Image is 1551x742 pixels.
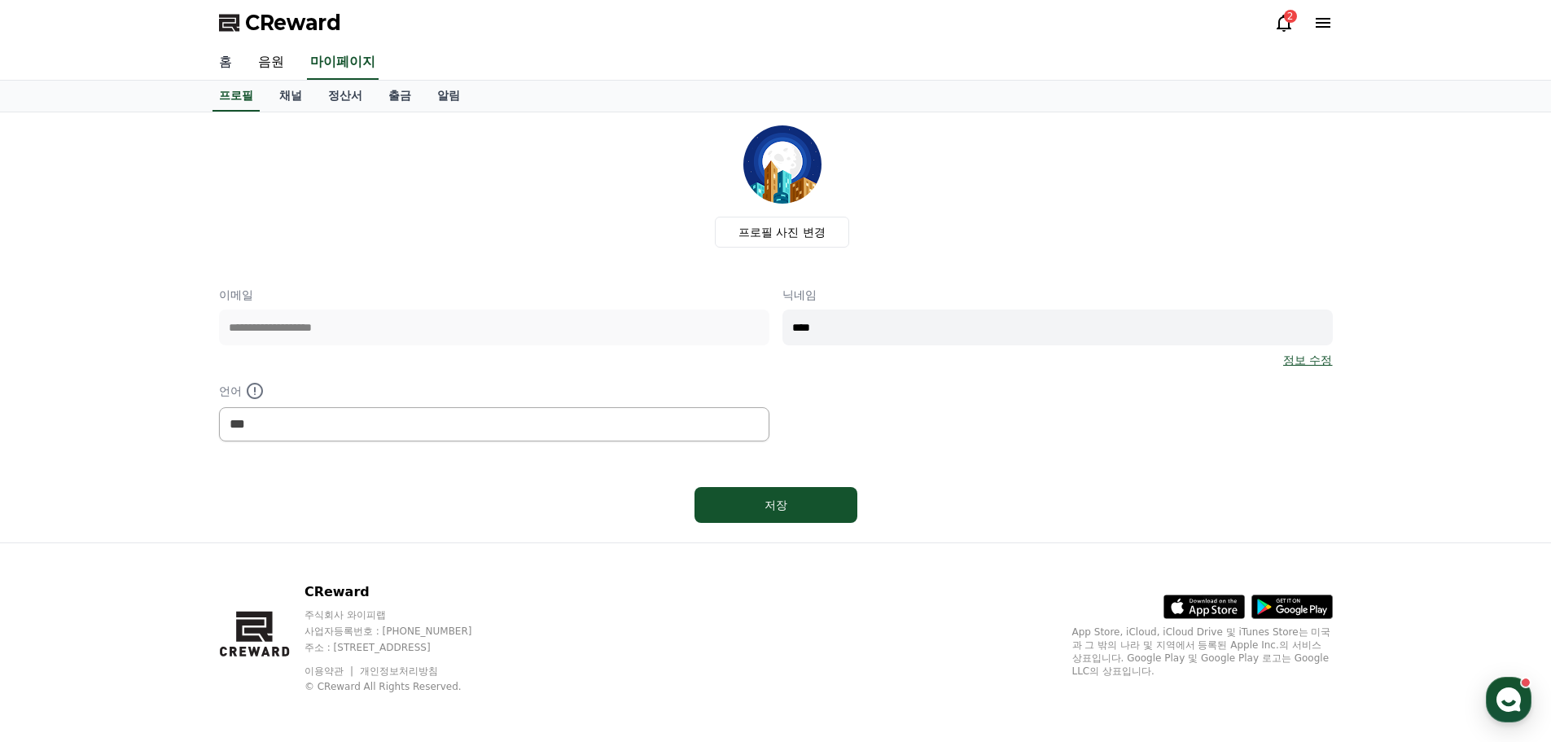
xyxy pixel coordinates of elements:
span: 홈 [51,541,61,554]
div: 저장 [727,497,825,513]
a: 정보 수정 [1283,352,1332,368]
button: 저장 [694,487,857,523]
a: 정산서 [315,81,375,112]
a: 음원 [245,46,297,80]
span: 대화 [149,542,169,555]
a: 개인정보처리방침 [360,665,438,677]
a: 출금 [375,81,424,112]
p: 이메일 [219,287,769,303]
p: © CReward All Rights Reserved. [305,680,503,693]
a: 알림 [424,81,473,112]
a: 2 [1274,13,1294,33]
p: CReward [305,582,503,602]
a: 이용약관 [305,665,356,677]
a: 대화 [107,516,210,557]
p: 닉네임 [782,287,1333,303]
p: 주식회사 와이피랩 [305,608,503,621]
label: 프로필 사진 변경 [715,217,849,248]
div: 2 [1284,10,1297,23]
p: App Store, iCloud, iCloud Drive 및 iTunes Store는 미국과 그 밖의 나라 및 지역에서 등록된 Apple Inc.의 서비스 상표입니다. Goo... [1072,626,1333,678]
p: 사업자등록번호 : [PHONE_NUMBER] [305,625,503,638]
span: 설정 [252,541,271,554]
p: 주소 : [STREET_ADDRESS] [305,641,503,654]
span: CReward [245,10,341,36]
a: 설정 [210,516,313,557]
a: 채널 [266,81,315,112]
a: CReward [219,10,341,36]
a: 홈 [5,516,107,557]
img: profile_image [743,125,822,204]
p: 언어 [219,381,769,401]
a: 마이페이지 [307,46,379,80]
a: 홈 [206,46,245,80]
a: 프로필 [212,81,260,112]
